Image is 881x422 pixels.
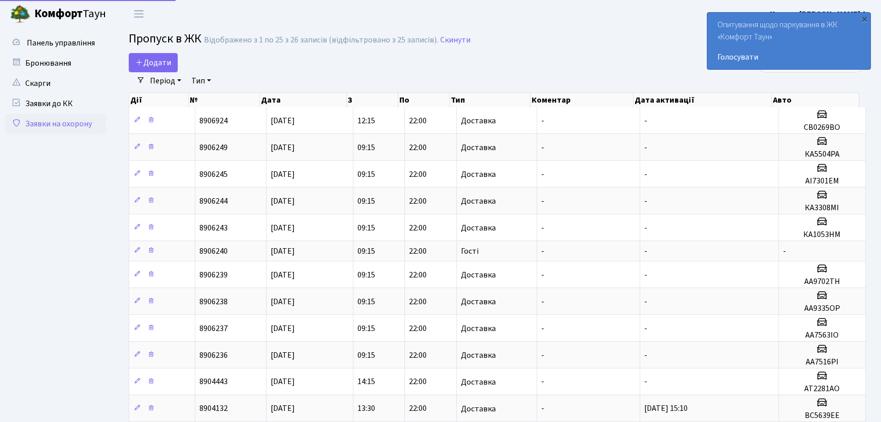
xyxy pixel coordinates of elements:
span: - [644,350,647,361]
span: - [644,196,647,207]
span: - [644,169,647,180]
span: 8906239 [199,269,228,280]
span: Таун [34,6,106,23]
span: Панель управління [27,37,95,49]
h5: АА9702ТН [783,277,861,287]
th: Дата активації [634,93,772,107]
span: - [541,142,544,153]
span: 22:00 [409,323,427,334]
span: 22:00 [409,246,427,257]
th: Коментар [531,93,634,107]
a: Голосувати [717,51,860,63]
span: [DATE] [271,246,295,257]
span: 8906240 [199,246,228,257]
span: [DATE] [271,350,295,361]
span: - [644,246,647,257]
span: 22:00 [409,115,427,126]
h5: КА1053НМ [783,230,861,240]
a: Панель управління [5,33,106,53]
span: 09:15 [357,169,375,180]
span: - [644,377,647,388]
span: Доставка [461,298,496,306]
span: - [541,403,544,414]
span: 22:00 [409,196,427,207]
h5: КА3308МІ [783,203,861,213]
span: 09:15 [357,296,375,307]
span: 22:00 [409,142,427,153]
h5: СВ0269ВО [783,123,861,132]
span: [DATE] [271,269,295,280]
div: Опитування щодо паркування в ЖК «Комфорт Таун» [707,13,870,69]
span: 8906237 [199,323,228,334]
span: 09:15 [357,269,375,280]
span: - [644,142,647,153]
span: - [541,115,544,126]
th: З [347,93,398,107]
span: 22:00 [409,269,427,280]
button: Переключити навігацію [126,6,151,22]
th: По [398,93,450,107]
div: × [859,14,869,24]
span: [DATE] [271,296,295,307]
span: 09:15 [357,350,375,361]
span: 8904443 [199,377,228,388]
span: Доставка [461,378,496,386]
span: Пропуск в ЖК [129,30,201,48]
th: Дії [129,93,189,107]
span: [DATE] [271,222,295,233]
span: [DATE] [271,377,295,388]
span: - [644,323,647,334]
span: - [644,296,647,307]
a: Скинути [440,35,471,45]
span: 09:15 [357,246,375,257]
span: 22:00 [409,403,427,414]
span: [DATE] [271,403,295,414]
span: 8906238 [199,296,228,307]
span: - [541,296,544,307]
span: 8906244 [199,196,228,207]
span: 14:15 [357,377,375,388]
span: Доставка [461,224,496,232]
h5: КА5504РА [783,150,861,159]
b: Цитрус [PERSON_NAME] А. [770,9,869,20]
span: - [644,269,647,280]
span: Гості [461,247,479,255]
span: 8904132 [199,403,228,414]
span: - [644,115,647,126]
span: [DATE] [271,115,295,126]
span: - [541,169,544,180]
span: Доставка [461,324,496,333]
span: 09:15 [357,196,375,207]
span: - [541,246,544,257]
span: 22:00 [409,222,427,233]
h5: АА7563ІО [783,331,861,340]
a: Додати [129,53,178,72]
h5: АІ7301ЕМ [783,176,861,186]
span: 13:30 [357,403,375,414]
a: Тип [187,72,215,89]
span: 8906924 [199,115,228,126]
span: Доставка [461,117,496,125]
span: - [541,323,544,334]
span: [DATE] [271,196,295,207]
span: Доставка [461,170,496,178]
span: - [541,377,544,388]
span: Доставка [461,144,496,152]
span: 8906245 [199,169,228,180]
a: Період [146,72,185,89]
span: - [541,269,544,280]
span: 09:15 [357,222,375,233]
a: Заявки на охорону [5,114,106,134]
span: 8906249 [199,142,228,153]
a: Заявки до КК [5,93,106,114]
span: 8906236 [199,350,228,361]
th: № [189,93,260,107]
span: Доставка [461,351,496,359]
b: Комфорт [34,6,83,22]
span: - [644,222,647,233]
span: - [541,350,544,361]
img: logo.png [10,4,30,24]
span: [DATE] 15:10 [644,403,688,414]
div: Відображено з 1 по 25 з 26 записів (відфільтровано з 25 записів). [204,35,438,45]
span: [DATE] [271,169,295,180]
